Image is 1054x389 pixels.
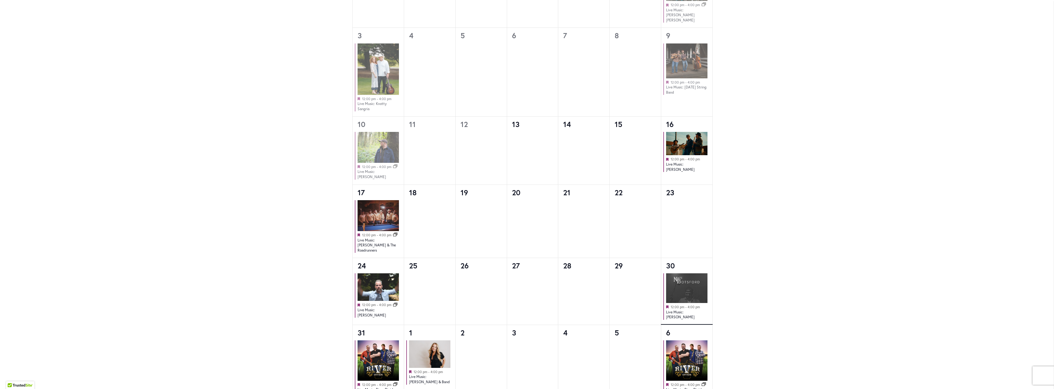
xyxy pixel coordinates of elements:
time: 4:00 pm [688,80,700,84]
a: Live Music: [PERSON_NAME] [PERSON_NAME] [666,8,695,23]
a: 31 [358,328,365,338]
img: Live Music: Tiffany Bird [409,340,450,368]
em: Featured [409,370,411,373]
time: 7 [563,31,567,40]
img: Live Music: Nate Botsford [666,273,707,303]
span: - [685,305,687,309]
img: Live Music: Tuesday String Band [666,43,707,78]
time: 4 [563,328,567,338]
em: Featured [666,81,669,84]
a: 6 [666,328,670,338]
time: 27 [512,261,520,271]
time: 12 [461,119,468,129]
a: Live Music: [PERSON_NAME] [358,169,386,179]
img: Live Music: Mojo Holler [666,132,707,155]
span: - [685,3,687,7]
time: 5 [615,328,619,338]
time: 22 [615,188,623,197]
span: - [377,97,378,101]
time: 4:00 pm [379,97,392,101]
span: - [377,165,378,169]
a: 9 [666,31,670,40]
em: Featured [666,383,669,386]
time: 23 [666,188,674,197]
a: 30 [666,261,675,271]
time: 8 [615,31,619,40]
a: Live Music: [PERSON_NAME] [666,310,695,320]
time: 3 [512,328,516,338]
span: - [377,383,378,387]
time: 12:00 pm [671,383,684,387]
em: Featured [666,305,669,309]
iframe: Launch Accessibility Center [5,367,22,384]
img: Live Music: Knotty Sangria [358,43,399,95]
time: 13 [512,119,520,129]
time: 4 [409,31,413,40]
span: - [685,157,687,161]
time: 18 [409,188,417,197]
time: 29 [615,261,623,271]
time: 2 [461,328,464,338]
time: 12:00 pm [362,303,376,307]
time: 12:00 pm [671,157,684,161]
time: 26 [461,261,469,271]
a: 16 [666,119,674,129]
time: 12:00 pm [671,305,684,309]
em: Featured [358,304,360,307]
a: Live Music: [PERSON_NAME] [358,308,386,318]
time: 28 [563,261,571,271]
time: 4:00 pm [688,383,700,387]
a: 10 [358,119,366,129]
span: - [377,303,378,307]
time: 12:00 pm [671,3,684,7]
a: Live Music: [DATE] String Band [666,85,707,95]
time: 21 [563,188,571,197]
time: 4:00 pm [379,303,392,307]
time: 11 [409,119,416,129]
img: Live Music: River Divide [358,340,399,381]
img: Live Music: River Divide [666,340,707,381]
time: 12:00 pm [362,97,376,101]
span: - [428,370,430,374]
em: Featured [666,4,669,7]
span: - [685,383,687,387]
span: - [685,80,687,84]
time: 4:00 pm [379,233,392,237]
img: Live Music: Olivia Harms and the Roadrunners [358,200,399,231]
span: - [377,233,378,237]
time: 4:00 pm [379,383,392,387]
a: 3 [358,31,362,40]
em: Featured [666,158,669,161]
em: Featured [358,383,360,386]
time: 12:00 pm [671,80,684,84]
img: Live Music: Tyler Stenson [358,273,399,301]
a: Live Music: [PERSON_NAME] & Band [409,374,450,384]
time: 4:00 pm [688,157,700,161]
time: 4:00 pm [379,165,392,169]
img: Live Music – Rob Rainwater [358,132,399,163]
a: Live Music: [PERSON_NAME] [666,162,695,172]
a: 17 [358,188,365,197]
time: 20 [512,188,521,197]
time: 4:00 pm [688,305,700,309]
em: Featured [358,165,360,168]
time: 25 [409,261,417,271]
time: 14 [563,119,571,129]
a: Live Music: [PERSON_NAME] & The Roadrunners [358,238,396,253]
a: Live Music: Knotty Sangria [358,101,387,111]
time: 12:00 pm [362,383,376,387]
time: 15 [615,119,622,129]
time: 4:00 pm [430,370,443,374]
em: Featured [358,234,360,237]
a: 1 [409,328,412,338]
time: 19 [461,188,468,197]
time: 5 [461,31,465,40]
time: 4:00 pm [688,3,700,7]
time: 12:00 pm [362,165,376,169]
time: 6 [512,31,516,40]
time: 12:00 pm [362,233,376,237]
em: Featured [358,97,360,100]
a: 24 [358,261,366,271]
time: 12:00 pm [414,370,427,374]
